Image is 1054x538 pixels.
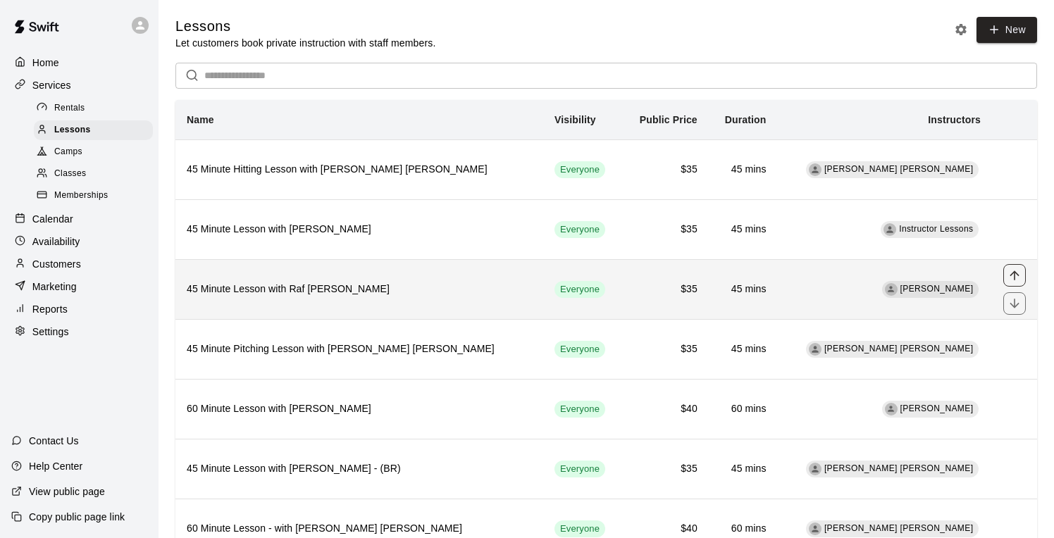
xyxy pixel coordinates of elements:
[554,403,605,416] span: Everyone
[640,114,697,125] b: Public Price
[554,283,605,296] span: Everyone
[54,167,86,181] span: Classes
[633,282,697,297] h6: $35
[187,521,532,537] h6: 60 Minute Lesson - with [PERSON_NAME] [PERSON_NAME]
[54,189,108,203] span: Memberships
[34,164,153,184] div: Classes
[883,223,896,236] div: Instructor Lessons
[11,231,147,252] a: Availability
[34,120,153,140] div: Lessons
[720,521,767,537] h6: 60 mins
[11,254,147,275] a: Customers
[720,162,767,177] h6: 45 mins
[187,282,532,297] h6: 45 Minute Lesson with Raf [PERSON_NAME]
[29,434,79,448] p: Contact Us
[633,222,697,237] h6: $35
[11,75,147,96] a: Services
[32,280,77,294] p: Marketing
[34,142,159,163] a: Camps
[554,401,605,418] div: This service is visible to all of your customers
[809,163,821,176] div: Billy Jack Ryan
[900,284,974,294] span: [PERSON_NAME]
[32,56,59,70] p: Home
[187,162,532,177] h6: 45 Minute Hitting Lesson with [PERSON_NAME] [PERSON_NAME]
[720,282,767,297] h6: 45 mins
[175,17,435,36] h5: Lessons
[720,342,767,357] h6: 45 mins
[34,119,159,141] a: Lessons
[633,162,697,177] h6: $35
[976,17,1037,43] a: New
[1003,292,1026,315] button: move item down
[554,463,605,476] span: Everyone
[554,343,605,356] span: Everyone
[720,401,767,417] h6: 60 mins
[32,234,80,249] p: Availability
[175,36,435,50] p: Let customers book private instruction with staff members.
[34,99,153,118] div: Rentals
[885,283,898,296] div: Rafael Betances
[554,223,605,237] span: Everyone
[187,461,532,477] h6: 45 Minute Lesson with [PERSON_NAME] - (BR)
[809,463,821,475] div: Billy Jack Ryan
[187,401,532,417] h6: 60 Minute Lesson with [PERSON_NAME]
[885,403,898,415] div: Rafael Betances
[554,161,605,178] div: This service is visible to all of your customers
[187,222,532,237] h6: 45 Minute Lesson with [PERSON_NAME]
[54,145,82,159] span: Camps
[32,325,69,339] p: Settings
[32,212,73,226] p: Calendar
[554,163,605,177] span: Everyone
[824,344,974,354] span: [PERSON_NAME] [PERSON_NAME]
[187,342,532,357] h6: 45 Minute Pitching Lesson with [PERSON_NAME] [PERSON_NAME]
[824,463,974,473] span: [PERSON_NAME] [PERSON_NAME]
[554,461,605,477] div: This service is visible to all of your customers
[633,521,697,537] h6: $40
[720,222,767,237] h6: 45 mins
[34,186,153,206] div: Memberships
[54,123,91,137] span: Lessons
[11,299,147,320] a: Reports
[11,276,147,297] a: Marketing
[554,281,605,298] div: This service is visible to all of your customers
[899,224,973,234] span: Instructor Lessons
[900,403,974,413] span: [PERSON_NAME]
[554,523,605,536] span: Everyone
[29,484,105,499] p: View public page
[34,142,153,162] div: Camps
[29,510,125,524] p: Copy public page link
[824,523,974,533] span: [PERSON_NAME] [PERSON_NAME]
[554,221,605,238] div: This service is visible to all of your customers
[725,114,767,125] b: Duration
[950,19,972,40] button: Lesson settings
[633,401,697,417] h6: $40
[633,342,697,357] h6: $35
[11,52,147,73] a: Home
[32,78,71,92] p: Services
[928,114,981,125] b: Instructors
[824,164,974,174] span: [PERSON_NAME] [PERSON_NAME]
[633,461,697,477] h6: $35
[34,163,159,185] a: Classes
[554,114,596,125] b: Visibility
[34,185,159,207] a: Memberships
[809,523,821,535] div: Billy Jack Ryan
[554,520,605,537] div: This service is visible to all of your customers
[11,208,147,230] a: Calendar
[11,321,147,342] a: Settings
[187,114,214,125] b: Name
[720,461,767,477] h6: 45 mins
[554,341,605,358] div: This service is visible to all of your customers
[32,257,81,271] p: Customers
[34,97,159,119] a: Rentals
[54,101,85,115] span: Rentals
[32,302,68,316] p: Reports
[1003,264,1026,287] button: move item up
